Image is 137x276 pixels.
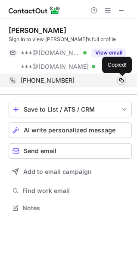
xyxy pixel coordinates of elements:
button: AI write personalized message [9,122,132,138]
button: Add to email campaign [9,164,132,180]
span: Add to email campaign [23,168,92,175]
span: ***@[DOMAIN_NAME] [21,49,80,57]
span: ***@[DOMAIN_NAME] [21,63,89,71]
div: Sign in to view [PERSON_NAME]’s full profile [9,35,132,43]
span: Find work email [22,187,128,195]
button: Notes [9,202,132,214]
span: AI write personalized message [24,127,115,134]
img: ContactOut v5.3.10 [9,5,60,16]
span: Notes [22,204,128,212]
div: Save to List / ATS / CRM [24,106,117,113]
button: Send email [9,143,132,159]
button: Reveal Button [92,48,126,57]
span: [PHONE_NUMBER] [21,77,75,84]
button: save-profile-one-click [9,102,132,117]
button: Find work email [9,185,132,197]
span: Send email [24,148,56,154]
div: [PERSON_NAME] [9,26,66,35]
